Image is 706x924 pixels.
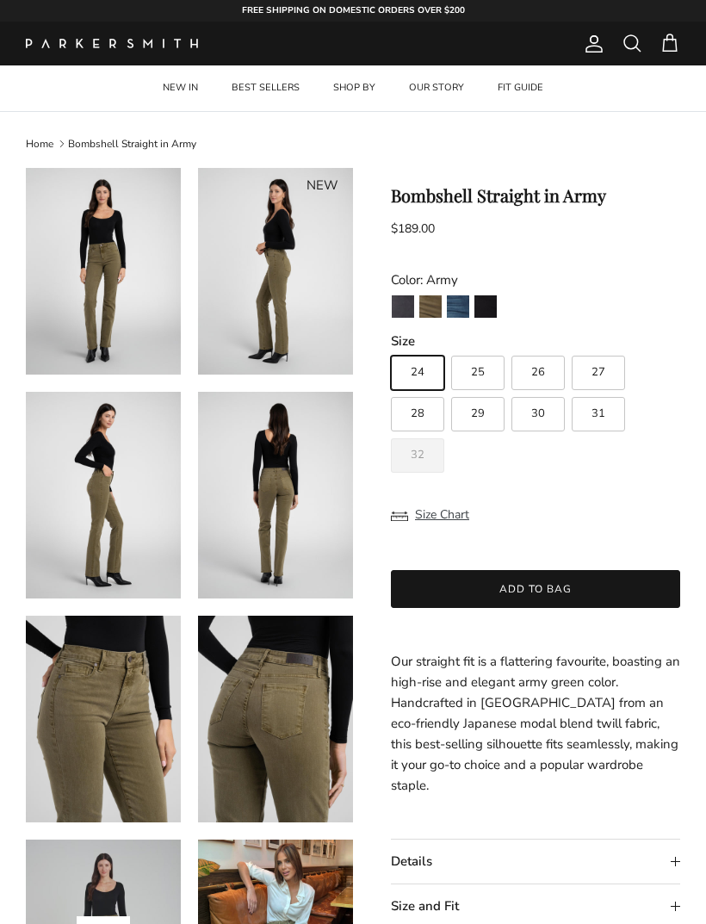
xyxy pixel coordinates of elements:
[411,408,424,419] span: 28
[393,65,480,111] a: OUR STORY
[391,840,680,884] summary: Details
[391,570,680,608] button: Add to bag
[242,4,465,16] strong: FREE SHIPPING ON DOMESTIC ORDERS OVER $200
[482,65,559,111] a: FIT GUIDE
[391,499,469,531] button: Size Chart
[471,408,485,419] span: 29
[474,295,498,324] a: Stallion
[26,136,680,151] nav: Breadcrumbs
[26,39,198,48] img: Parker Smith
[531,367,545,378] span: 26
[447,295,469,318] img: La Jolla
[591,408,605,419] span: 31
[418,295,443,324] a: Army
[391,653,680,794] span: Our straight fit is a flattering favourite, boasting an high-rise and elegant army green color. H...
[318,65,391,111] a: SHOP BY
[68,137,196,151] a: Bombshell Straight in Army
[216,65,315,111] a: BEST SELLERS
[591,367,605,378] span: 27
[446,295,470,324] a: La Jolla
[391,185,680,206] h1: Bombshell Straight in Army
[474,295,497,318] img: Stallion
[471,367,485,378] span: 25
[391,438,444,473] label: Sold out
[419,295,442,318] img: Army
[411,450,424,461] span: 32
[391,295,415,324] a: Point Break
[391,270,680,290] div: Color: Army
[391,332,415,350] legend: Size
[147,65,214,111] a: NEW IN
[392,295,414,318] img: Point Break
[391,220,435,237] span: $189.00
[411,367,424,378] span: 24
[531,408,545,419] span: 30
[26,137,53,151] a: Home
[577,34,604,54] a: Account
